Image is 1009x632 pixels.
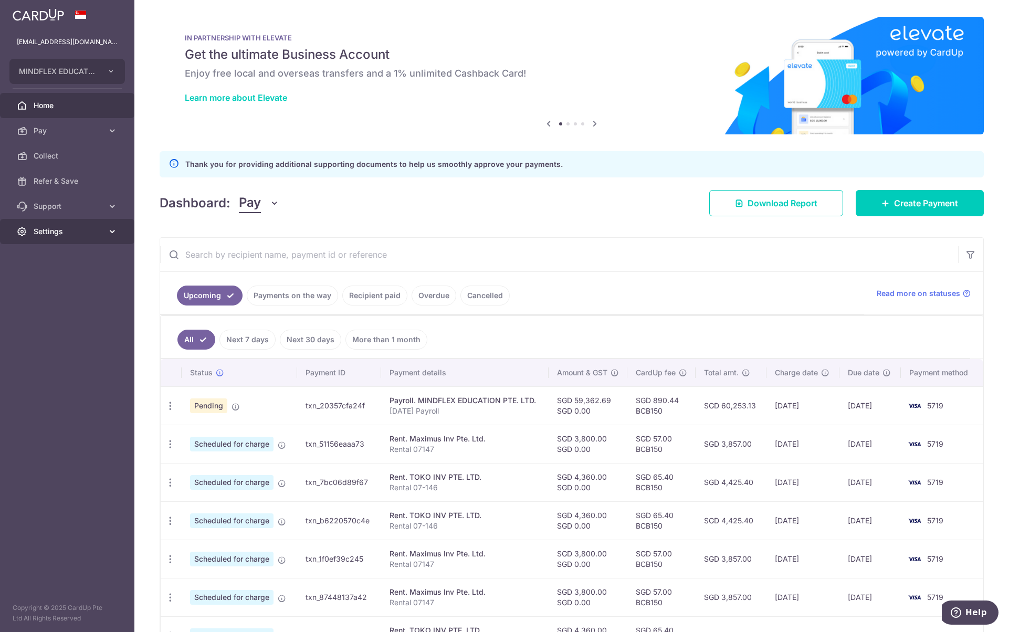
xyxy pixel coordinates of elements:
img: Renovation banner [160,17,984,134]
td: SGD 65.40 BCB150 [627,501,696,540]
td: [DATE] [766,540,839,578]
a: Upcoming [177,286,243,306]
td: [DATE] [839,463,901,501]
td: SGD 4,425.40 [696,501,766,540]
p: IN PARTNERSHIP WITH ELEVATE [185,34,959,42]
td: SGD 57.00 BCB150 [627,578,696,616]
td: [DATE] [766,501,839,540]
span: Scheduled for charge [190,475,274,490]
a: More than 1 month [345,330,427,350]
td: SGD 3,800.00 SGD 0.00 [549,578,627,616]
td: SGD 4,425.40 [696,463,766,501]
h4: Dashboard: [160,194,230,213]
a: Learn more about Elevate [185,92,287,103]
td: SGD 3,857.00 [696,425,766,463]
input: Search by recipient name, payment id or reference [160,238,958,271]
th: Payment details [381,359,549,386]
span: 5719 [927,554,943,563]
a: Cancelled [460,286,510,306]
div: Rent. Maximus Inv Pte. Ltd. [390,434,540,444]
td: txn_b6220570c4e [297,501,381,540]
span: 5719 [927,401,943,410]
span: Collect [34,151,103,161]
td: [DATE] [766,425,839,463]
td: txn_51156eaaa73 [297,425,381,463]
span: Due date [848,367,879,378]
p: [DATE] Payroll [390,406,540,416]
span: 5719 [927,478,943,487]
td: txn_20357cfa24f [297,386,381,425]
p: Rental 07147 [390,597,540,608]
td: SGD 4,360.00 SGD 0.00 [549,463,627,501]
iframe: Opens a widget where you can find more information [942,601,999,627]
img: Bank Card [904,591,925,604]
img: Bank Card [904,438,925,450]
td: SGD 57.00 BCB150 [627,540,696,578]
td: SGD 3,857.00 [696,578,766,616]
span: Pay [34,125,103,136]
img: Bank Card [904,553,925,565]
span: Scheduled for charge [190,437,274,451]
a: Read more on statuses [877,288,971,299]
p: Rental 07147 [390,444,540,455]
a: Payments on the way [247,286,338,306]
div: Payroll. MINDFLEX EDUCATION PTE. LTD. [390,395,540,406]
td: [DATE] [766,463,839,501]
td: [DATE] [839,540,901,578]
a: Recipient paid [342,286,407,306]
div: Rent. TOKO INV PTE. LTD. [390,510,540,521]
p: Rental 07147 [390,559,540,570]
td: txn_7bc06d89f67 [297,463,381,501]
img: Bank Card [904,476,925,489]
td: txn_1f0ef39c245 [297,540,381,578]
span: Read more on statuses [877,288,960,299]
td: [DATE] [766,578,839,616]
a: Create Payment [856,190,984,216]
button: MINDFLEX EDUCATION PTE. LTD. [9,59,125,84]
span: Status [190,367,213,378]
span: Settings [34,226,103,237]
div: Rent. Maximus Inv Pte. Ltd. [390,587,540,597]
span: Amount & GST [557,367,607,378]
td: [DATE] [839,578,901,616]
td: SGD 4,360.00 SGD 0.00 [549,501,627,540]
span: 5719 [927,516,943,525]
td: SGD 59,362.69 SGD 0.00 [549,386,627,425]
span: Support [34,201,103,212]
td: SGD 3,800.00 SGD 0.00 [549,425,627,463]
span: Download Report [748,197,817,209]
span: MINDFLEX EDUCATION PTE. LTD. [19,66,97,77]
a: Next 7 days [219,330,276,350]
p: [EMAIL_ADDRESS][DOMAIN_NAME] [17,37,118,47]
td: SGD 3,800.00 SGD 0.00 [549,540,627,578]
span: Pending [190,398,227,413]
td: SGD 57.00 BCB150 [627,425,696,463]
img: Bank Card [904,514,925,527]
td: [DATE] [839,386,901,425]
button: Pay [239,193,279,213]
a: All [177,330,215,350]
p: Thank you for providing additional supporting documents to help us smoothly approve your payments. [185,158,563,171]
td: SGD 890.44 BCB150 [627,386,696,425]
span: Scheduled for charge [190,552,274,566]
a: Download Report [709,190,843,216]
h6: Enjoy free local and overseas transfers and a 1% unlimited Cashback Card! [185,67,959,80]
span: Total amt. [704,367,739,378]
a: Next 30 days [280,330,341,350]
h5: Get the ultimate Business Account [185,46,959,63]
span: Scheduled for charge [190,590,274,605]
th: Payment ID [297,359,381,386]
span: CardUp fee [636,367,676,378]
td: SGD 60,253.13 [696,386,766,425]
span: Home [34,100,103,111]
p: Rental 07-146 [390,521,540,531]
span: 5719 [927,439,943,448]
td: [DATE] [839,501,901,540]
div: Rent. TOKO INV PTE. LTD. [390,472,540,482]
span: Charge date [775,367,818,378]
span: Pay [239,193,261,213]
div: Rent. Maximus Inv Pte. Ltd. [390,549,540,559]
th: Payment method [901,359,983,386]
span: Refer & Save [34,176,103,186]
